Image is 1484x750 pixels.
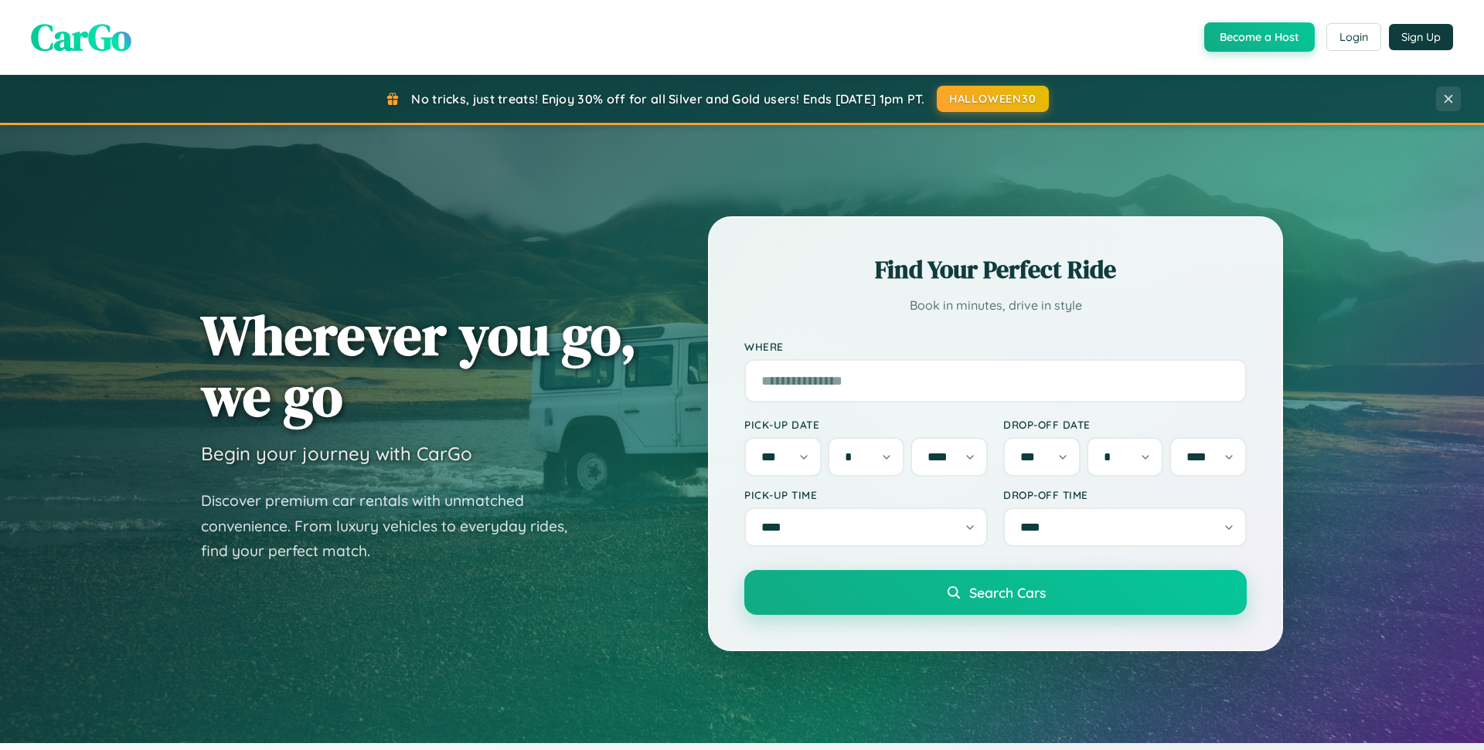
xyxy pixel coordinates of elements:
[201,488,587,564] p: Discover premium car rentals with unmatched convenience. From luxury vehicles to everyday rides, ...
[1389,24,1453,50] button: Sign Up
[744,488,988,501] label: Pick-up Time
[1003,488,1247,501] label: Drop-off Time
[1003,418,1247,431] label: Drop-off Date
[201,304,637,426] h1: Wherever you go, we go
[411,91,924,107] span: No tricks, just treats! Enjoy 30% off for all Silver and Gold users! Ends [DATE] 1pm PT.
[969,584,1046,601] span: Search Cars
[744,253,1247,287] h2: Find Your Perfect Ride
[1204,22,1315,52] button: Become a Host
[31,12,131,63] span: CarGo
[744,294,1247,317] p: Book in minutes, drive in style
[201,442,472,465] h3: Begin your journey with CarGo
[744,570,1247,615] button: Search Cars
[744,418,988,431] label: Pick-up Date
[744,340,1247,353] label: Where
[937,86,1049,112] button: HALLOWEEN30
[1326,23,1381,51] button: Login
